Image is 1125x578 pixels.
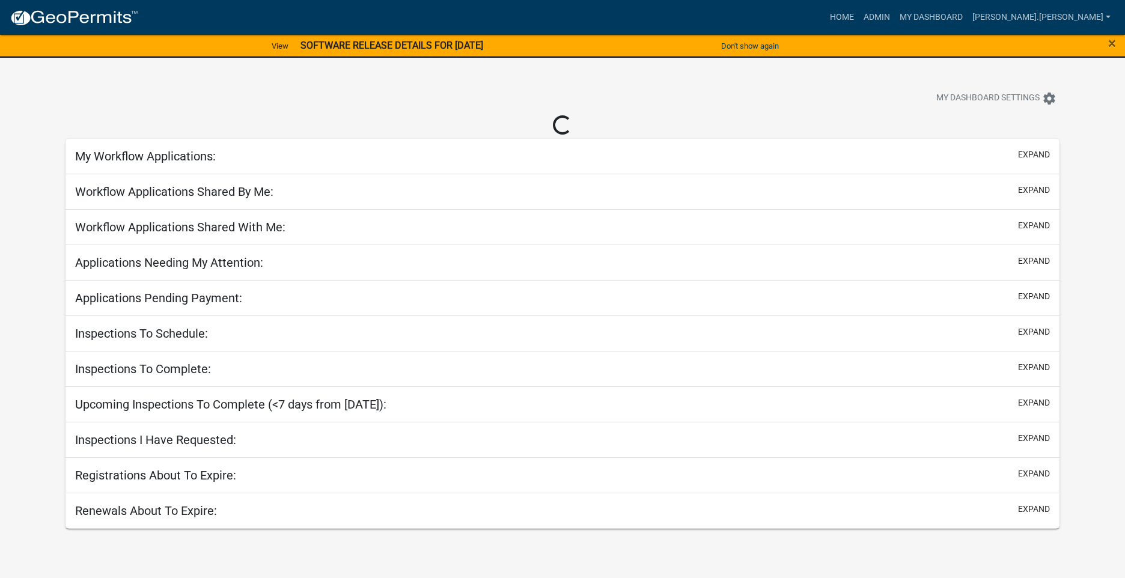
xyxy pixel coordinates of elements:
h5: Inspections I Have Requested: [75,433,236,447]
button: expand [1018,255,1050,267]
button: expand [1018,432,1050,445]
h5: My Workflow Applications: [75,149,216,163]
span: × [1108,35,1116,52]
h5: Workflow Applications Shared With Me: [75,220,285,234]
button: expand [1018,184,1050,196]
h5: Inspections To Schedule: [75,326,208,341]
button: expand [1018,503,1050,516]
i: settings [1042,91,1056,106]
h5: Renewals About To Expire: [75,503,217,518]
button: Close [1108,36,1116,50]
button: expand [1018,290,1050,303]
button: expand [1018,148,1050,161]
span: My Dashboard Settings [936,91,1040,106]
h5: Applications Needing My Attention: [75,255,263,270]
h5: Inspections To Complete: [75,362,211,376]
a: Home [825,6,859,29]
a: View [267,36,293,56]
button: expand [1018,326,1050,338]
h5: Upcoming Inspections To Complete (<7 days from [DATE]): [75,397,386,412]
h5: Applications Pending Payment: [75,291,242,305]
button: expand [1018,219,1050,232]
strong: SOFTWARE RELEASE DETAILS FOR [DATE] [300,40,483,51]
h5: Registrations About To Expire: [75,468,236,482]
a: Admin [859,6,895,29]
button: My Dashboard Settingssettings [927,87,1066,110]
button: expand [1018,361,1050,374]
button: expand [1018,397,1050,409]
h5: Workflow Applications Shared By Me: [75,184,273,199]
button: expand [1018,467,1050,480]
a: My Dashboard [895,6,968,29]
button: Don't show again [716,36,784,56]
a: [PERSON_NAME].[PERSON_NAME] [968,6,1115,29]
